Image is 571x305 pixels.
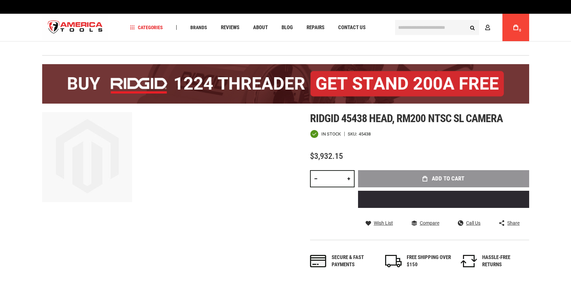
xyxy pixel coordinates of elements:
[190,25,207,30] span: Brands
[310,112,503,125] span: Ridgid 45438 head, rm200 ntsc sl camera
[507,221,520,225] span: Share
[466,221,480,225] span: Call Us
[412,220,439,226] a: Compare
[310,255,326,267] img: payments
[374,221,393,225] span: Wish List
[42,15,109,40] img: America Tools
[218,23,242,32] a: Reviews
[130,25,163,30] span: Categories
[282,25,293,30] span: Blog
[310,130,341,138] div: Availability
[509,14,522,41] a: 0
[519,28,521,32] span: 0
[458,220,480,226] a: Call Us
[127,23,166,32] a: Categories
[461,255,477,267] img: returns
[366,220,393,226] a: Wish List
[250,23,271,32] a: About
[42,15,109,40] a: store logo
[466,21,479,34] button: Search
[310,151,343,161] span: $3,932.15
[482,254,527,269] div: HASSLE-FREE RETURNS
[385,255,402,267] img: shipping
[42,112,132,202] img: main product photo
[407,254,451,269] div: FREE SHIPPING OVER $150
[338,25,366,30] span: Contact Us
[359,132,371,136] div: 45438
[321,132,341,136] span: In stock
[278,23,296,32] a: Blog
[253,25,268,30] span: About
[332,254,376,269] div: Secure & fast payments
[221,25,239,30] span: Reviews
[335,23,369,32] a: Contact Us
[348,132,359,136] strong: SKU
[304,23,328,32] a: Repairs
[42,64,529,104] img: BOGO: Buy the RIDGID® 1224 Threader (26092), get the 92467 200A Stand FREE!
[187,23,210,32] a: Brands
[307,25,324,30] span: Repairs
[420,221,439,225] span: Compare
